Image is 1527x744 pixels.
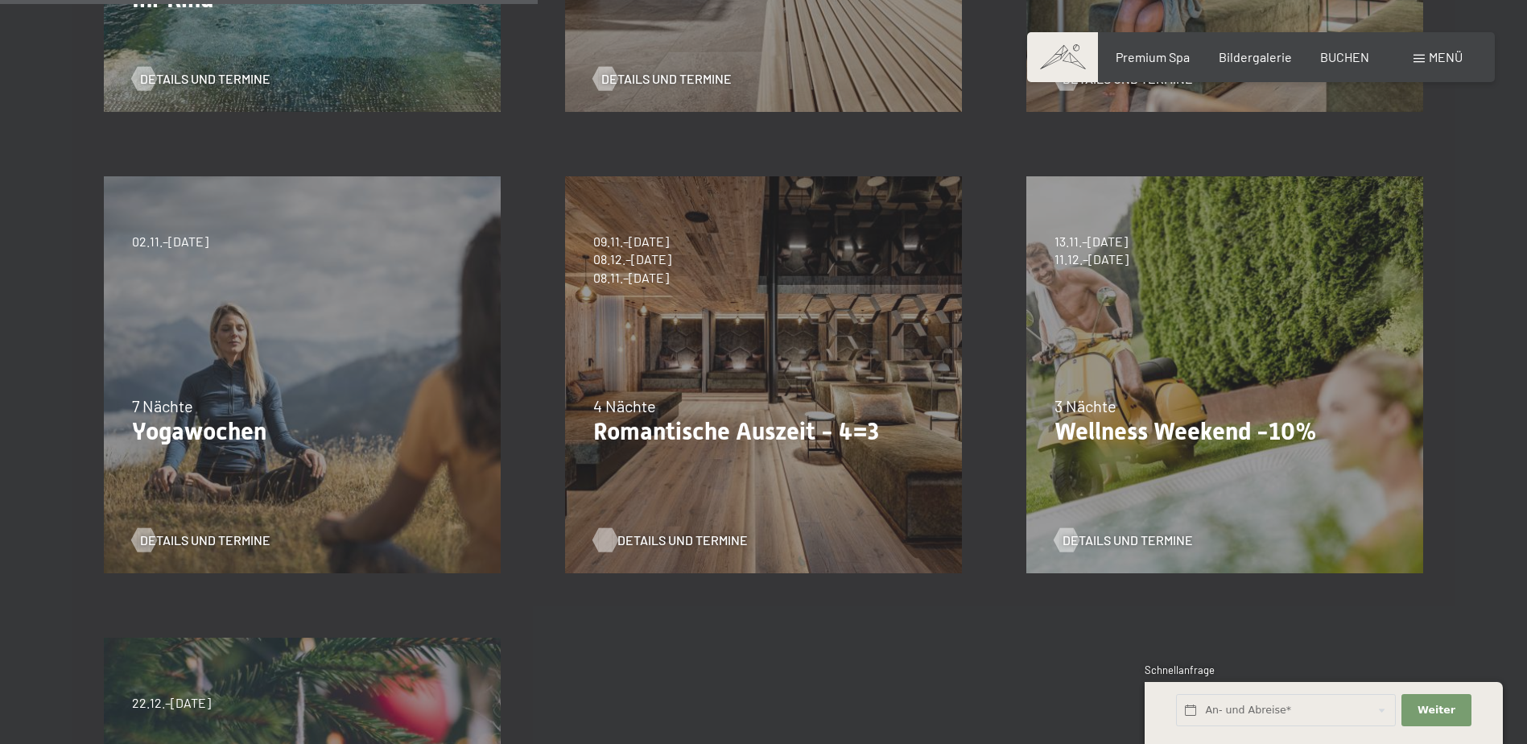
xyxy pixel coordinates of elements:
a: Details und Termine [132,531,270,549]
span: Menü [1429,49,1463,64]
a: BUCHEN [1320,49,1369,64]
span: 08.12.–[DATE] [593,250,671,268]
p: Yogawochen [132,417,473,446]
a: Premium Spa [1116,49,1190,64]
a: Details und Termine [593,70,732,88]
span: Weiter [1418,703,1455,717]
span: 11.12.–[DATE] [1054,250,1129,268]
span: 7 Nächte [132,396,193,415]
button: Weiter [1401,694,1471,727]
span: 3 Nächte [1054,396,1116,415]
a: Bildergalerie [1219,49,1292,64]
p: Wellness Weekend -10% [1054,417,1395,446]
span: Details und Termine [601,70,732,88]
p: Romantische Auszeit - 4=3 [593,417,934,446]
span: 4 Nächte [593,396,656,415]
span: Schnellanfrage [1145,663,1215,676]
a: Details und Termine [593,531,732,549]
span: 09.11.–[DATE] [593,233,671,250]
a: Details und Termine [1054,70,1193,88]
span: Details und Termine [140,531,270,549]
a: Details und Termine [1054,531,1193,549]
span: 02.11.–[DATE] [132,233,208,250]
span: Details und Termine [617,531,748,549]
a: Details und Termine [132,70,270,88]
span: 08.11.–[DATE] [593,269,671,287]
span: 22.12.–[DATE] [132,694,211,712]
span: 13.11.–[DATE] [1054,233,1129,250]
span: Details und Termine [1063,531,1193,549]
span: Details und Termine [140,70,270,88]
